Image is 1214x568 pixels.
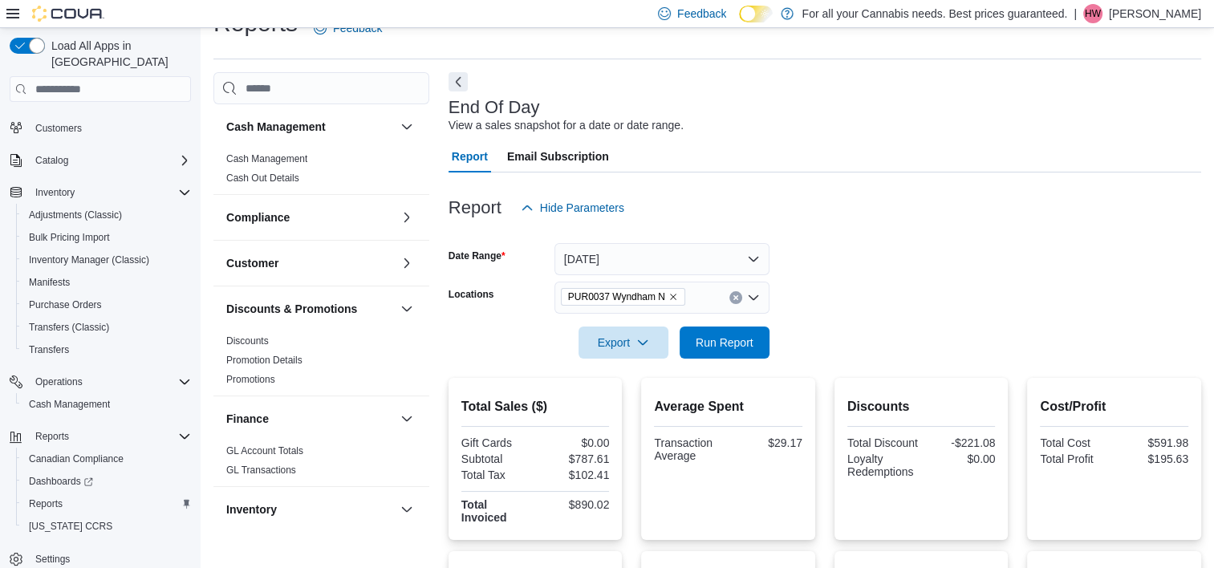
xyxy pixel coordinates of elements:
[29,151,75,170] button: Catalog
[226,119,394,135] button: Cash Management
[29,298,102,311] span: Purchase Orders
[29,372,191,392] span: Operations
[307,12,388,44] a: Feedback
[1040,436,1110,449] div: Total Cost
[802,4,1067,23] p: For all your Cannabis needs. Best prices guaranteed.
[29,427,191,446] span: Reports
[226,445,303,456] a: GL Account Totals
[29,183,81,202] button: Inventory
[22,205,128,225] a: Adjustments (Classic)
[729,291,742,304] button: Clear input
[16,226,197,249] button: Bulk Pricing Import
[226,301,357,317] h3: Discounts & Promotions
[1083,4,1102,23] div: Haley Watson
[22,318,116,337] a: Transfers (Classic)
[568,289,665,305] span: PUR0037 Wyndham N
[333,20,382,36] span: Feedback
[449,288,494,301] label: Locations
[22,472,191,491] span: Dashboards
[29,475,93,488] span: Dashboards
[847,436,918,449] div: Total Discount
[3,425,197,448] button: Reports
[847,397,996,416] h2: Discounts
[29,151,191,170] span: Catalog
[16,204,197,226] button: Adjustments (Classic)
[213,149,429,194] div: Cash Management
[213,331,429,396] div: Discounts & Promotions
[22,228,116,247] a: Bulk Pricing Import
[461,397,610,416] h2: Total Sales ($)
[226,444,303,457] span: GL Account Totals
[226,501,394,517] button: Inventory
[449,250,505,262] label: Date Range
[3,371,197,393] button: Operations
[16,339,197,361] button: Transfers
[22,250,191,270] span: Inventory Manager (Classic)
[226,374,275,385] a: Promotions
[226,209,394,225] button: Compliance
[29,119,88,138] a: Customers
[45,38,191,70] span: Load All Apps in [GEOGRAPHIC_DATA]
[397,254,416,273] button: Customer
[29,497,63,510] span: Reports
[1040,452,1110,465] div: Total Profit
[226,464,296,477] span: GL Transactions
[35,553,70,566] span: Settings
[449,117,684,134] div: View a sales snapshot for a date or date range.
[226,501,277,517] h3: Inventory
[747,291,760,304] button: Open list of options
[16,271,197,294] button: Manifests
[1109,4,1201,23] p: [PERSON_NAME]
[16,470,197,493] a: Dashboards
[561,288,685,306] span: PUR0037 Wyndham N
[35,154,68,167] span: Catalog
[397,117,416,136] button: Cash Management
[226,172,299,185] span: Cash Out Details
[554,243,769,275] button: [DATE]
[3,149,197,172] button: Catalog
[1085,4,1101,23] span: HW
[22,517,191,536] span: Washington CCRS
[226,301,394,317] button: Discounts & Promotions
[29,276,70,289] span: Manifests
[677,6,726,22] span: Feedback
[924,436,995,449] div: -$221.08
[29,118,191,138] span: Customers
[1118,436,1188,449] div: $591.98
[540,200,624,216] span: Hide Parameters
[22,472,99,491] a: Dashboards
[226,152,307,165] span: Cash Management
[1040,397,1188,416] h2: Cost/Profit
[22,340,191,359] span: Transfers
[847,452,918,478] div: Loyalty Redemptions
[29,520,112,533] span: [US_STATE] CCRS
[29,231,110,244] span: Bulk Pricing Import
[22,517,119,536] a: [US_STATE] CCRS
[16,448,197,470] button: Canadian Compliance
[3,116,197,140] button: Customers
[461,498,507,524] strong: Total Invoiced
[22,494,191,513] span: Reports
[213,441,429,486] div: Finance
[461,452,532,465] div: Subtotal
[226,335,269,347] a: Discounts
[461,469,532,481] div: Total Tax
[29,427,75,446] button: Reports
[397,409,416,428] button: Finance
[22,273,76,292] a: Manifests
[397,299,416,318] button: Discounts & Promotions
[226,153,307,164] a: Cash Management
[538,452,609,465] div: $787.61
[16,249,197,271] button: Inventory Manager (Classic)
[226,172,299,184] a: Cash Out Details
[22,395,191,414] span: Cash Management
[29,343,69,356] span: Transfers
[29,254,149,266] span: Inventory Manager (Classic)
[22,250,156,270] a: Inventory Manager (Classic)
[588,327,659,359] span: Export
[538,436,609,449] div: $0.00
[452,140,488,172] span: Report
[397,500,416,519] button: Inventory
[35,186,75,199] span: Inventory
